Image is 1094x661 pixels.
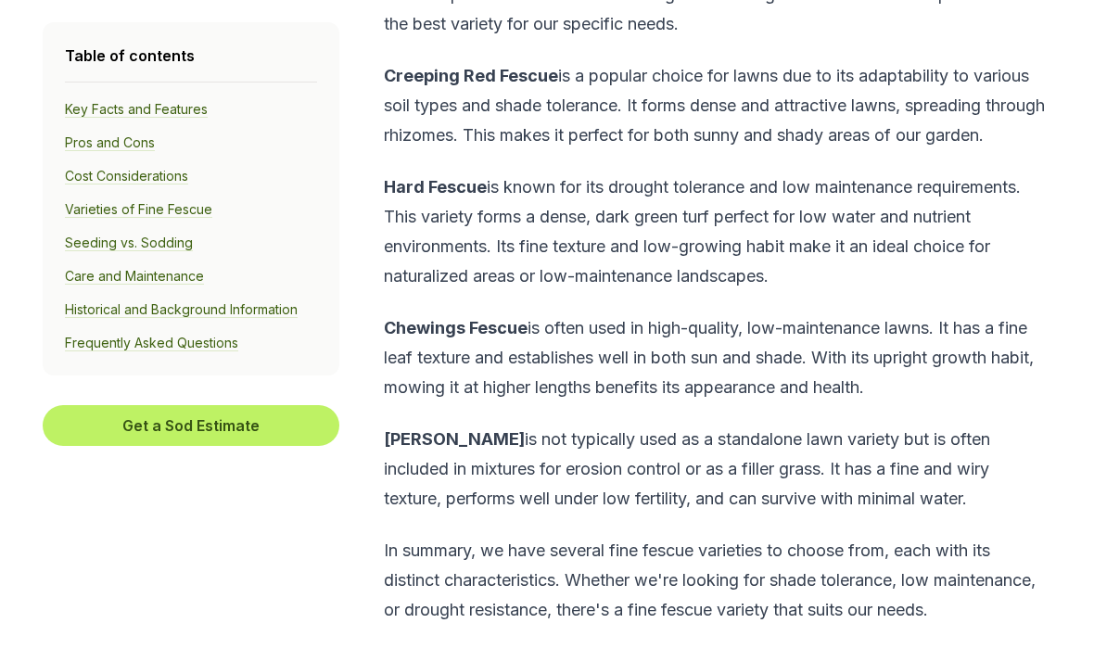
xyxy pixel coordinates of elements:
a: Varieties of Fine Fescue [65,201,212,218]
p: is not typically used as a standalone lawn variety but is often included in mixtures for erosion ... [384,426,1047,515]
a: Historical and Background Information [65,301,298,318]
a: Key Facts and Features [65,101,208,118]
p: is known for its drought tolerance and low maintenance requirements. This variety forms a dense, ... [384,173,1047,292]
p: is a popular choice for lawns due to its adaptability to various soil types and shade tolerance. ... [384,62,1047,151]
a: Care and Maintenance [65,268,204,285]
h4: Table of contents [65,44,317,67]
b: [PERSON_NAME] [384,430,525,450]
b: Creeping Red Fescue [384,67,558,86]
a: Seeding vs. Sodding [65,235,193,251]
a: Frequently Asked Questions [65,335,238,351]
p: is often used in high-quality, low-maintenance lawns. It has a fine leaf texture and establishes ... [384,314,1047,403]
button: Get a Sod Estimate [43,405,339,446]
a: Cost Considerations [65,168,188,184]
a: Pros and Cons [65,134,155,151]
b: Hard Fescue [384,178,487,197]
b: Chewings Fescue [384,319,528,338]
p: In summary, we have several fine fescue varieties to choose from, each with its distinct characte... [384,537,1047,626]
